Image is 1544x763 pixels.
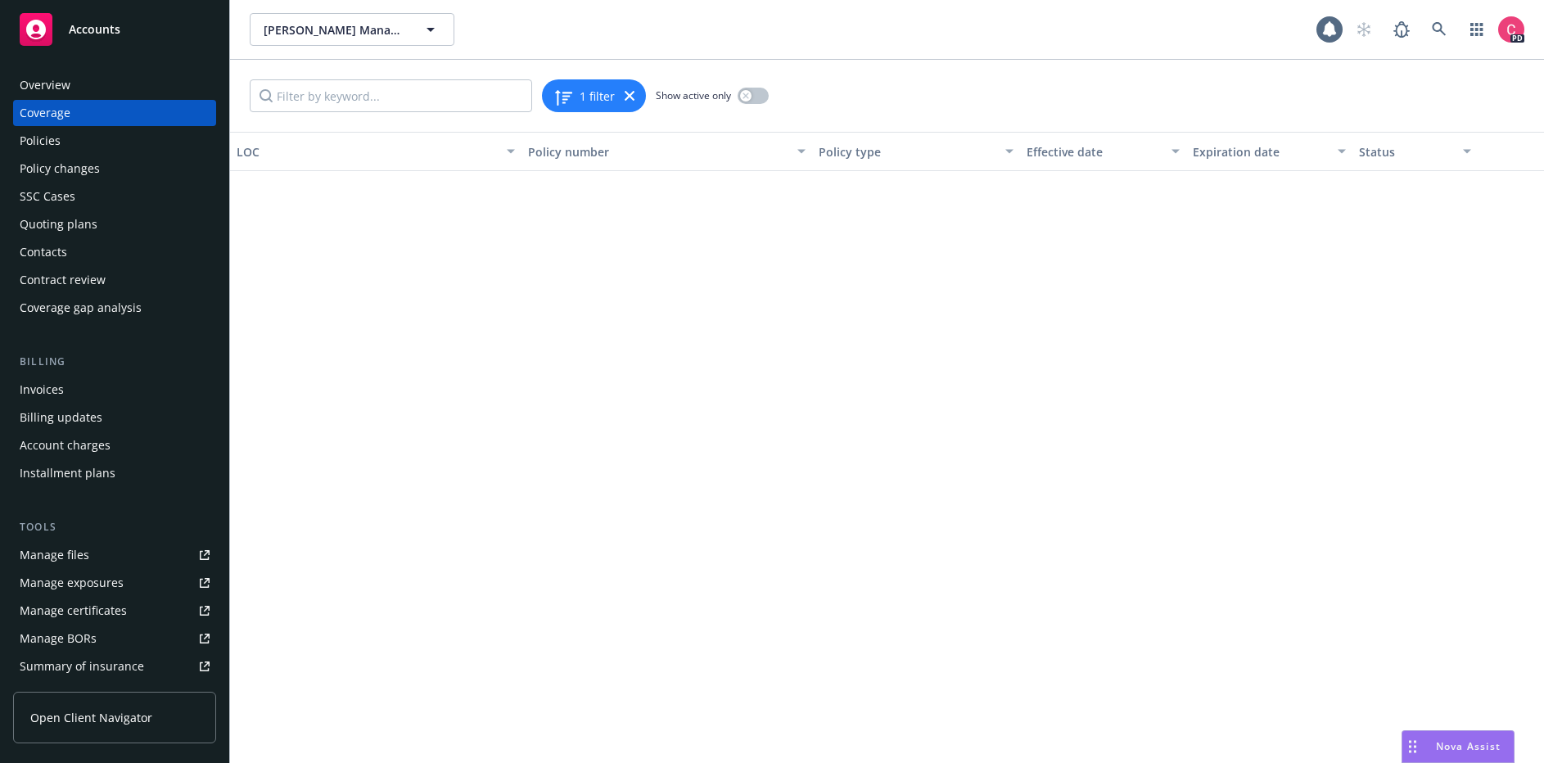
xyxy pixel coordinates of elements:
[20,653,144,679] div: Summary of insurance
[20,432,111,458] div: Account charges
[1402,731,1423,762] div: Drag to move
[13,598,216,624] a: Manage certificates
[69,23,120,36] span: Accounts
[20,156,100,182] div: Policy changes
[13,183,216,210] a: SSC Cases
[13,625,216,652] a: Manage BORs
[20,267,106,293] div: Contract review
[13,653,216,679] a: Summary of insurance
[13,295,216,321] a: Coverage gap analysis
[1423,13,1456,46] a: Search
[20,239,67,265] div: Contacts
[13,267,216,293] a: Contract review
[20,295,142,321] div: Coverage gap analysis
[20,598,127,624] div: Manage certificates
[20,460,115,486] div: Installment plans
[264,21,405,38] span: [PERSON_NAME] Management Company
[20,542,89,568] div: Manage files
[250,13,454,46] button: [PERSON_NAME] Management Company
[1436,739,1501,753] span: Nova Assist
[580,88,615,105] span: 1 filter
[13,542,216,568] a: Manage files
[13,211,216,237] a: Quoting plans
[1027,143,1162,160] div: Effective date
[20,72,70,98] div: Overview
[13,72,216,98] a: Overview
[13,7,216,52] a: Accounts
[20,625,97,652] div: Manage BORs
[20,128,61,154] div: Policies
[230,132,521,171] button: LOC
[819,143,995,160] div: Policy type
[13,239,216,265] a: Contacts
[20,100,70,126] div: Coverage
[1460,13,1493,46] a: Switch app
[1020,132,1186,171] button: Effective date
[13,128,216,154] a: Policies
[1385,13,1418,46] a: Report a Bug
[812,132,1020,171] button: Policy type
[528,143,788,160] div: Policy number
[20,570,124,596] div: Manage exposures
[13,432,216,458] a: Account charges
[13,570,216,596] a: Manage exposures
[250,79,532,112] input: Filter by keyword...
[656,88,731,102] span: Show active only
[13,519,216,535] div: Tools
[1352,132,1477,171] button: Status
[20,404,102,431] div: Billing updates
[13,404,216,431] a: Billing updates
[13,156,216,182] a: Policy changes
[521,132,813,171] button: Policy number
[20,183,75,210] div: SSC Cases
[13,354,216,370] div: Billing
[13,377,216,403] a: Invoices
[13,100,216,126] a: Coverage
[20,377,64,403] div: Invoices
[237,143,497,160] div: LOC
[1498,16,1524,43] img: photo
[13,460,216,486] a: Installment plans
[1186,132,1352,171] button: Expiration date
[30,709,152,726] span: Open Client Navigator
[1402,730,1515,763] button: Nova Assist
[1193,143,1328,160] div: Expiration date
[20,211,97,237] div: Quoting plans
[1359,143,1452,160] div: Status
[1348,13,1380,46] a: Start snowing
